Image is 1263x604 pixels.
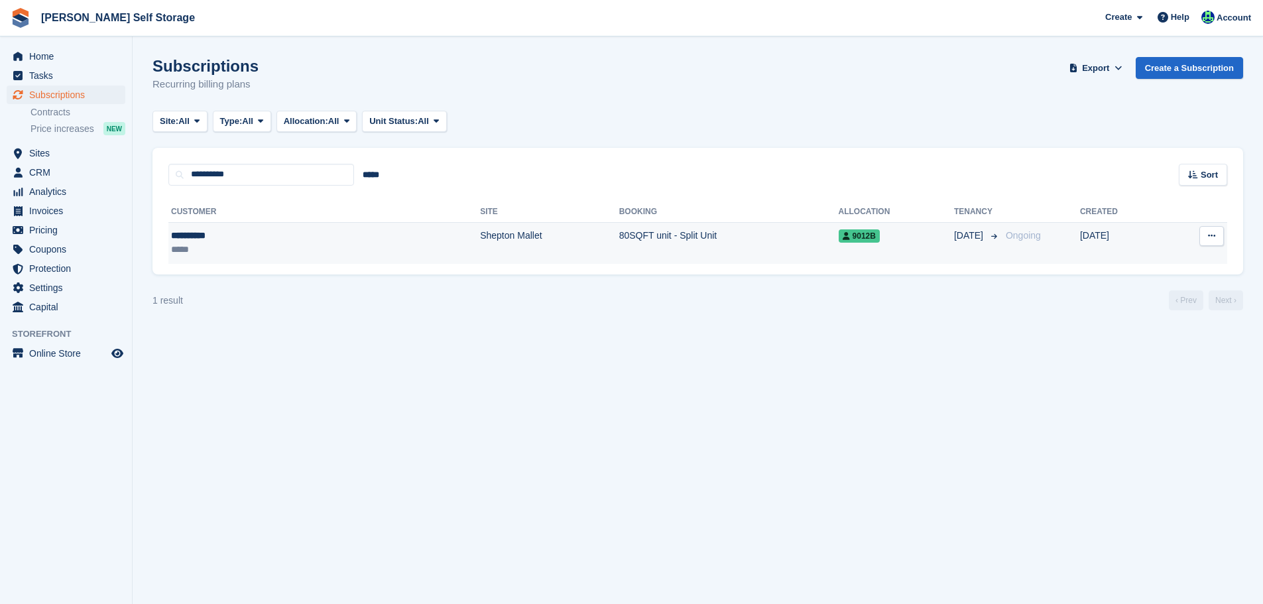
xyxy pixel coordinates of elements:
h1: Subscriptions [152,57,259,75]
th: Site [480,202,619,223]
nav: Page [1166,290,1246,310]
th: Created [1080,202,1165,223]
td: 80SQFT unit - Split Unit [619,222,839,264]
span: Invoices [29,202,109,220]
th: Booking [619,202,839,223]
a: menu [7,298,125,316]
span: Sort [1201,168,1218,182]
a: menu [7,202,125,220]
span: All [418,115,429,128]
a: menu [7,259,125,278]
span: Account [1217,11,1251,25]
span: Settings [29,278,109,297]
a: [PERSON_NAME] Self Storage [36,7,200,29]
img: stora-icon-8386f47178a22dfd0bd8f6a31ec36ba5ce8667c1dd55bd0f319d3a0aa187defe.svg [11,8,30,28]
a: Create a Subscription [1136,57,1243,79]
p: Recurring billing plans [152,77,259,92]
img: Jenna Kennedy [1201,11,1215,24]
span: Home [29,47,109,66]
span: Protection [29,259,109,278]
th: Customer [168,202,480,223]
button: Allocation: All [276,111,357,133]
span: Allocation: [284,115,328,128]
span: All [328,115,339,128]
a: Price increases NEW [30,121,125,136]
a: Next [1209,290,1243,310]
td: [DATE] [1080,222,1165,264]
span: Tasks [29,66,109,85]
span: Unit Status: [369,115,418,128]
th: Allocation [839,202,954,223]
a: Previous [1169,290,1203,310]
span: Storefront [12,328,132,341]
button: Export [1067,57,1125,79]
span: Analytics [29,182,109,201]
span: CRM [29,163,109,182]
span: Help [1171,11,1189,24]
div: 1 result [152,294,183,308]
div: NEW [103,122,125,135]
span: 9012B [839,229,880,243]
span: Export [1082,62,1109,75]
a: menu [7,86,125,104]
span: All [242,115,253,128]
a: menu [7,163,125,182]
span: Price increases [30,123,94,135]
span: Coupons [29,240,109,259]
a: menu [7,221,125,239]
a: menu [7,240,125,259]
span: Pricing [29,221,109,239]
a: menu [7,47,125,66]
span: Online Store [29,344,109,363]
button: Unit Status: All [362,111,446,133]
span: Ongoing [1006,230,1041,241]
button: Type: All [213,111,271,133]
span: Site: [160,115,178,128]
th: Tenancy [954,202,1000,223]
span: Capital [29,298,109,316]
span: Create [1105,11,1132,24]
a: Preview store [109,345,125,361]
span: Type: [220,115,243,128]
td: Shepton Mallet [480,222,619,264]
a: menu [7,182,125,201]
a: Contracts [30,106,125,119]
a: menu [7,66,125,85]
span: [DATE] [954,229,986,243]
span: Sites [29,144,109,162]
a: menu [7,144,125,162]
button: Site: All [152,111,208,133]
span: All [178,115,190,128]
a: menu [7,344,125,363]
a: menu [7,278,125,297]
span: Subscriptions [29,86,109,104]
